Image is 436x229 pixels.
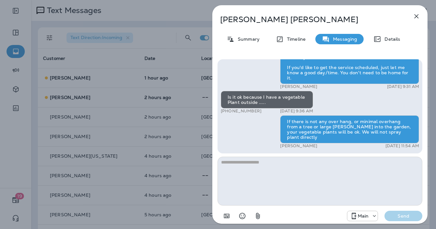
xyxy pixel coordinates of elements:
p: Details [381,36,400,42]
button: Select an emoji [236,209,249,222]
div: If there is not any over hang, or minimal overhang from a tree or large [PERSON_NAME] into the ga... [280,115,419,143]
p: [PERSON_NAME] [PERSON_NAME] [220,15,398,24]
p: [DATE] 9:31 AM [387,84,419,89]
p: [PHONE_NUMBER] [221,108,262,114]
p: Timeline [284,36,306,42]
p: [PERSON_NAME] [280,84,317,89]
p: [DATE] 9:36 AM [280,108,313,114]
p: Main [358,213,369,219]
p: [PERSON_NAME] [280,143,317,149]
p: Messaging [330,36,357,42]
div: Is it ok because I have a vegetable Plant outside ..... [221,91,313,108]
p: Summary [234,36,260,42]
button: Add in a premade template [220,209,233,222]
p: [DATE] 11:54 AM [385,143,419,149]
div: +1 (817) 482-3792 [347,212,378,220]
